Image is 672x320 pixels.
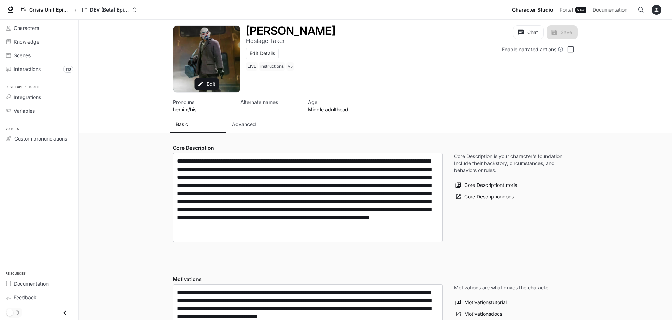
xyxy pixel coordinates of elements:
[246,37,285,45] button: Open character details dialog
[18,3,72,17] a: Crisis Unit Episode 1
[509,3,556,17] a: Character Studio
[240,98,299,106] p: Alternate names
[454,284,551,291] p: Motivations are what drives the character.
[173,26,240,92] button: Open character avatar dialog
[14,65,41,73] span: Interactions
[286,62,296,71] span: v5
[14,93,41,101] span: Integrations
[240,106,299,113] p: -
[246,62,259,71] span: LIVE
[308,98,367,113] button: Open character details dialog
[3,49,76,61] a: Scenes
[560,6,573,14] span: Portal
[63,66,73,73] span: 110
[308,106,367,113] p: Middle adulthood
[3,291,76,303] a: Feedback
[173,276,443,283] h4: Motivations
[14,38,39,45] span: Knowledge
[259,62,286,71] span: instructions
[454,191,516,203] a: Core Descriptiondocs
[3,132,76,145] a: Custom pronunciations
[246,62,296,73] button: Open character details dialog
[173,26,240,92] div: Avatar image
[454,297,509,308] button: Motivationstutorial
[288,64,293,69] p: v5
[454,153,567,174] p: Core Description is your character's foundation. Include their backstory, circumstances, and beha...
[246,25,335,37] button: Open character details dialog
[3,277,76,290] a: Documentation
[557,3,589,17] a: PortalNew
[634,3,648,17] button: Open Command Menu
[3,105,76,117] a: Variables
[260,64,284,69] p: instructions
[512,6,553,14] span: Character Studio
[246,24,335,38] h1: [PERSON_NAME]
[232,121,256,128] p: Advanced
[502,46,563,53] div: Enable narrated actions
[14,294,37,301] span: Feedback
[246,37,285,44] p: Hostage Taker
[240,98,299,113] button: Open character details dialog
[14,52,31,59] span: Scenes
[90,7,129,13] p: DEV (Beta) Episode 1 - Crisis Unit
[3,91,76,103] a: Integrations
[454,308,504,320] a: Motivationsdocs
[173,153,443,242] div: label
[575,7,586,13] div: New
[57,306,73,320] button: Close drawer
[513,25,544,39] button: Chat
[246,48,279,59] button: Edit Details
[173,98,232,113] button: Open character details dialog
[29,7,69,13] span: Crisis Unit Episode 1
[176,121,188,128] p: Basic
[72,6,79,14] div: /
[247,64,256,69] p: LIVE
[14,280,49,287] span: Documentation
[590,3,633,17] a: Documentation
[308,98,367,106] p: Age
[454,179,520,191] button: Core Descriptiontutorial
[14,24,39,32] span: Characters
[173,98,232,106] p: Pronouns
[173,106,232,113] p: he/him/his
[593,6,627,14] span: Documentation
[14,135,67,142] span: Custom pronunciations
[195,78,219,90] button: Edit
[14,107,35,115] span: Variables
[3,63,76,75] a: Interactions
[3,35,76,48] a: Knowledge
[6,308,13,316] span: Dark mode toggle
[3,22,76,34] a: Characters
[173,144,443,151] h4: Core Description
[79,3,140,17] button: Open workspace menu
